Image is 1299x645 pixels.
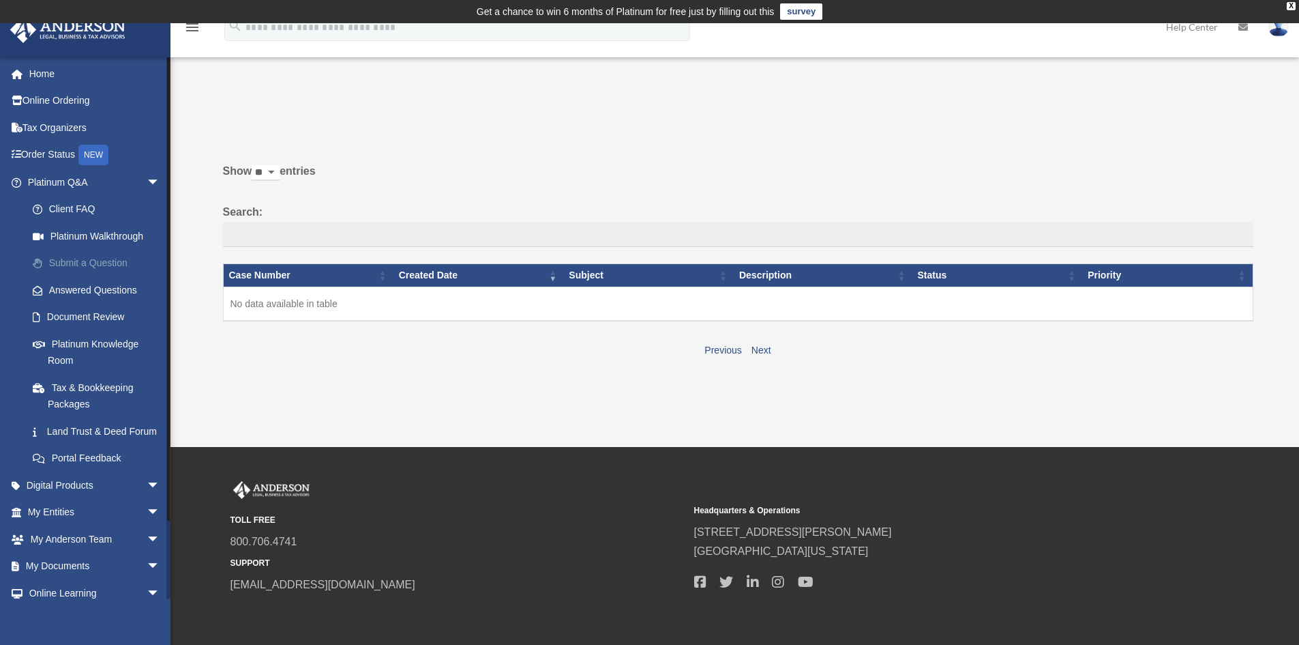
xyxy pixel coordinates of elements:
label: Show entries [223,162,1253,195]
a: My Documentsarrow_drop_down [10,553,181,580]
img: User Pic [1268,17,1289,37]
a: [EMAIL_ADDRESS][DOMAIN_NAME] [230,579,415,590]
th: Subject: activate to sort column ascending [563,264,734,287]
a: Platinum Q&Aarrow_drop_down [10,169,181,196]
label: Search: [223,203,1253,248]
a: Tax & Bookkeeping Packages [19,374,181,418]
span: arrow_drop_down [147,526,174,554]
th: Status: activate to sort column ascending [912,264,1083,287]
span: arrow_drop_down [147,472,174,500]
a: Previous [704,345,741,356]
td: No data available in table [223,287,1253,321]
a: My Anderson Teamarrow_drop_down [10,526,181,553]
img: Anderson Advisors Platinum Portal [6,16,130,43]
i: search [228,18,243,33]
span: arrow_drop_down [147,169,174,197]
select: Showentries [252,165,280,181]
th: Created Date: activate to sort column ascending [393,264,564,287]
th: Priority: activate to sort column ascending [1082,264,1253,287]
span: arrow_drop_down [147,553,174,581]
a: [GEOGRAPHIC_DATA][US_STATE] [694,545,869,557]
a: Client FAQ [19,196,181,223]
th: Case Number: activate to sort column ascending [223,264,393,287]
a: Home [10,60,181,87]
a: Platinum Walkthrough [19,223,181,250]
i: menu [184,19,200,35]
a: survey [780,3,822,20]
a: Answered Questions [19,276,174,304]
div: NEW [78,145,108,165]
span: arrow_drop_down [147,499,174,527]
small: SUPPORT [230,556,685,571]
input: Search: [223,222,1253,248]
a: Submit a Question [19,250,181,277]
div: Get a chance to win 6 months of Platinum for free just by filling out this [477,3,775,20]
a: Land Trust & Deed Forum [19,418,181,445]
div: close [1287,2,1296,10]
a: Portal Feedback [19,445,181,472]
a: Tax Organizers [10,114,181,141]
a: Document Review [19,304,181,331]
a: My Entitiesarrow_drop_down [10,499,181,526]
a: [STREET_ADDRESS][PERSON_NAME] [694,526,892,538]
a: Online Learningarrow_drop_down [10,579,181,607]
a: Digital Productsarrow_drop_down [10,472,181,499]
small: Headquarters & Operations [694,504,1148,518]
th: Description: activate to sort column ascending [734,264,912,287]
a: Order StatusNEW [10,141,181,169]
a: Next [751,345,771,356]
small: TOLL FREE [230,513,685,528]
img: Anderson Advisors Platinum Portal [230,481,312,499]
a: Platinum Knowledge Room [19,330,181,374]
span: arrow_drop_down [147,579,174,607]
a: 800.706.4741 [230,536,297,547]
a: menu [184,24,200,35]
a: Online Ordering [10,87,181,115]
